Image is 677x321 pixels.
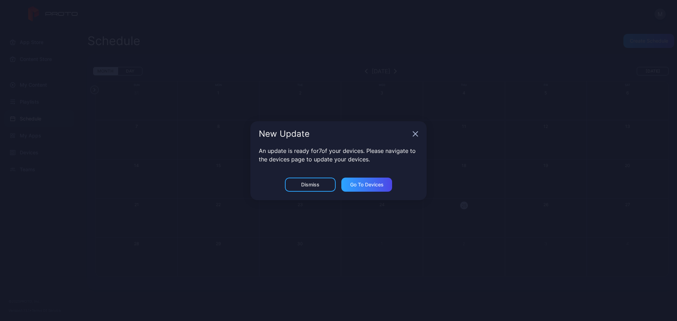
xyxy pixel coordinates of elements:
[285,178,336,192] button: Dismiss
[259,130,410,138] div: New Update
[350,182,384,187] div: Go to devices
[301,182,319,187] div: Dismiss
[259,147,418,163] p: An update is ready for 7 of your devices. Please navigate to the devices page to update your devi...
[341,178,392,192] button: Go to devices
